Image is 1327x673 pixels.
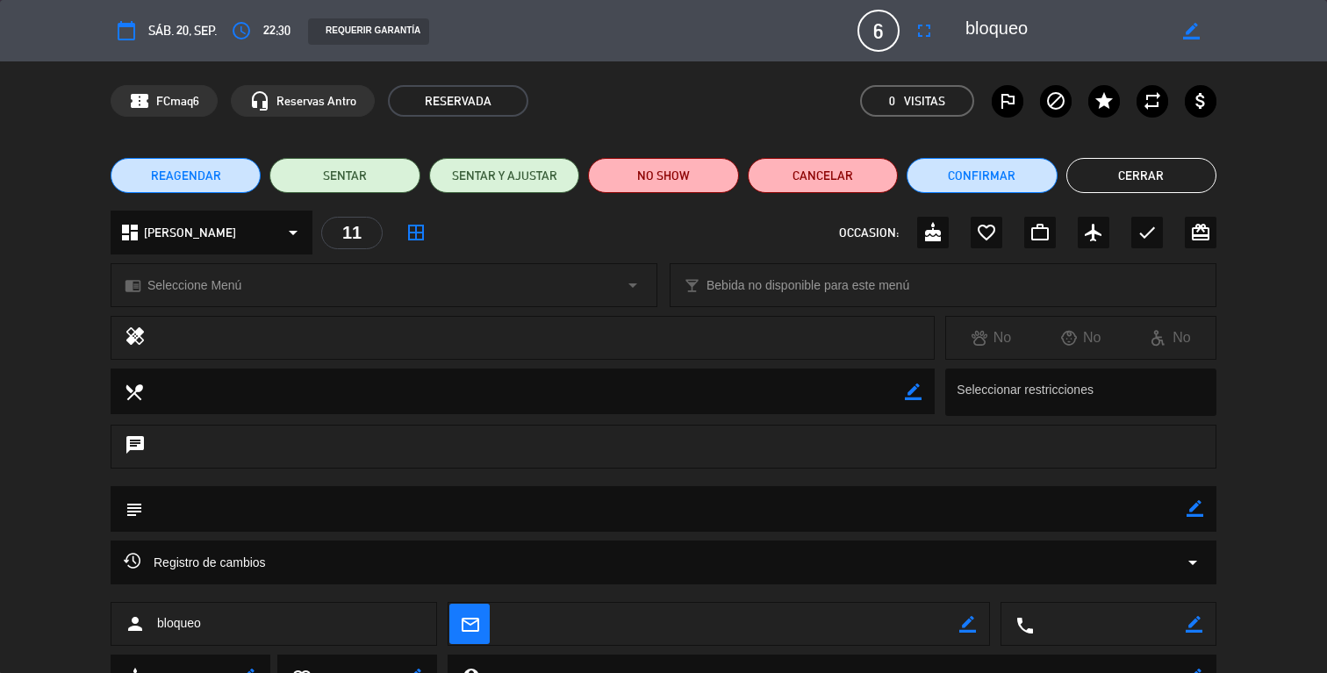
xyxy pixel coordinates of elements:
[905,383,922,400] i: border_color
[1137,222,1158,243] i: check
[857,10,900,52] span: 6
[1190,222,1211,243] i: card_giftcard
[1094,90,1115,111] i: star
[124,382,143,401] i: local_dining
[889,91,895,111] span: 0
[1029,222,1051,243] i: work_outline
[156,91,199,111] span: FCmaq6
[1186,616,1202,633] i: border_color
[125,326,146,350] i: healing
[914,20,935,41] i: fullscreen
[125,434,146,459] i: chat
[148,20,217,41] span: sáb. 20, sep.
[1187,500,1203,517] i: border_color
[269,158,420,193] button: SENTAR
[111,158,261,193] button: REAGENDAR
[321,217,383,249] div: 11
[144,223,236,243] span: [PERSON_NAME]
[157,613,201,634] span: bloqueo
[1190,90,1211,111] i: attach_money
[684,277,700,294] i: local_bar
[904,91,945,111] em: Visitas
[283,222,304,243] i: arrow_drop_down
[111,15,142,47] button: calendar_today
[151,167,221,185] span: REAGENDAR
[707,276,909,296] span: Bebida no disponible para este menú
[622,275,643,296] i: arrow_drop_down
[231,20,252,41] i: access_time
[839,223,899,243] span: OCCASION:
[1045,90,1066,111] i: block
[922,222,943,243] i: cake
[116,20,137,41] i: calendar_today
[1182,552,1203,573] i: arrow_drop_down
[997,90,1018,111] i: outlined_flag
[226,15,257,47] button: access_time
[1066,158,1216,193] button: Cerrar
[946,326,1036,349] div: No
[1083,222,1104,243] i: airplanemode_active
[125,277,141,294] i: chrome_reader_mode
[959,616,976,633] i: border_color
[249,90,270,111] i: headset_mic
[276,91,356,111] span: Reservas Antro
[1183,23,1200,39] i: border_color
[388,85,528,117] span: RESERVADA
[976,222,997,243] i: favorite_border
[147,276,241,296] span: Seleccione Menú
[308,18,429,45] div: REQUERIR GARANTÍA
[907,158,1057,193] button: Confirmar
[129,90,150,111] span: confirmation_number
[125,613,146,634] i: person
[119,222,140,243] i: dashboard
[460,614,479,634] i: mail_outline
[263,20,291,41] span: 22:30
[429,158,579,193] button: SENTAR Y AJUSTAR
[405,222,427,243] i: border_all
[1015,615,1034,634] i: local_phone
[124,552,266,573] span: Registro de cambios
[908,15,940,47] button: fullscreen
[1142,90,1163,111] i: repeat
[1036,326,1126,349] div: No
[748,158,898,193] button: Cancelar
[588,158,738,193] button: NO SHOW
[1126,326,1216,349] div: No
[124,499,143,519] i: subject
